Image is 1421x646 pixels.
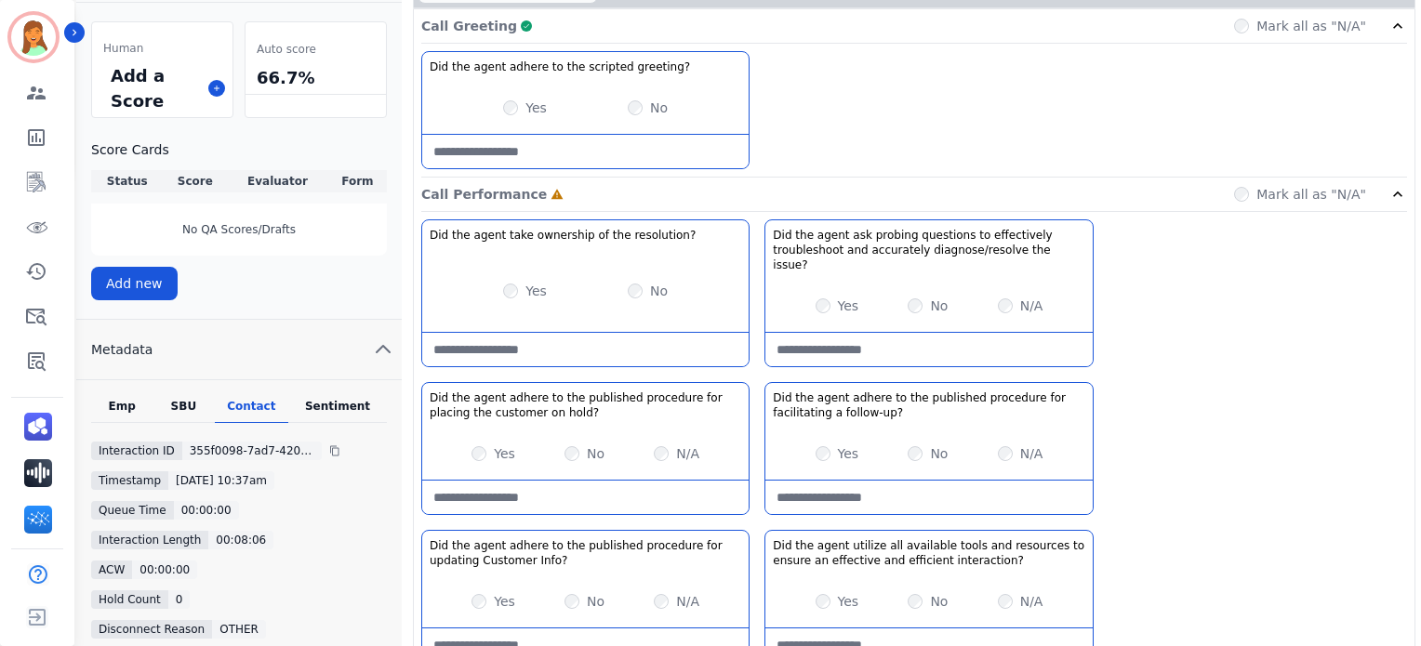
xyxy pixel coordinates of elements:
h3: Did the agent take ownership of the resolution? [430,228,696,243]
span: Metadata [76,340,167,359]
h3: Did the agent adhere to the published procedure for facilitating a follow-up? [773,390,1084,420]
div: ACW [91,560,132,579]
label: N/A [676,444,699,463]
th: Form [328,170,387,192]
div: No QA Scores/Drafts [91,204,387,256]
div: Add a Score [107,59,201,117]
div: Auto score [253,37,378,61]
p: Call Performance [421,185,547,204]
span: Human [103,41,143,56]
label: Yes [838,592,859,611]
label: Yes [838,297,859,315]
label: Mark all as "N/A" [1256,185,1366,204]
label: No [587,592,604,611]
div: Interaction Length [91,531,208,549]
div: 355f0098-7ad7-4202-9184-00e709c3fc9f [182,442,322,460]
label: No [587,444,604,463]
h3: Did the agent utilize all available tools and resources to ensure an effective and efficient inte... [773,538,1084,568]
label: No [650,282,668,300]
div: Queue Time [91,501,174,520]
button: Add new [91,267,178,300]
div: OTHER [212,620,266,639]
div: 00:00:00 [174,501,239,520]
label: N/A [1020,592,1043,611]
div: Emp [91,399,153,423]
h3: Did the agent adhere to the published procedure for placing the customer on hold? [430,390,741,420]
label: No [930,297,948,315]
label: Yes [525,282,547,300]
h3: Score Cards [91,140,387,159]
div: SBU [153,399,214,423]
svg: chevron up [372,338,394,361]
label: No [650,99,668,117]
button: Metadata chevron up [76,320,402,380]
div: 00:08:06 [208,531,273,549]
div: Disconnect Reason [91,620,212,639]
div: Timestamp [91,471,168,490]
div: 0 [168,590,191,609]
img: Bordered avatar [11,15,56,59]
h3: Did the agent adhere to the scripted greeting? [430,59,690,74]
th: Evaluator [227,170,328,192]
label: N/A [1020,444,1043,463]
div: Interaction ID [91,442,182,460]
p: Call Greeting [421,17,517,35]
label: Yes [838,444,859,463]
th: Status [91,170,163,192]
div: Sentiment [288,399,387,423]
label: No [930,444,948,463]
label: Yes [494,444,515,463]
h3: Did the agent adhere to the published procedure for updating Customer Info? [430,538,741,568]
label: Yes [494,592,515,611]
label: N/A [676,592,699,611]
div: 66.7% [253,61,378,94]
div: 00:00:00 [132,560,197,579]
label: Yes [525,99,547,117]
div: Contact [215,399,289,423]
div: Hold Count [91,590,168,609]
label: No [930,592,948,611]
div: [DATE] 10:37am [168,471,274,490]
h3: Did the agent ask probing questions to effectively troubleshoot and accurately diagnose/resolve t... [773,228,1084,272]
th: Score [163,170,227,192]
label: N/A [1020,297,1043,315]
label: Mark all as "N/A" [1256,17,1366,35]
